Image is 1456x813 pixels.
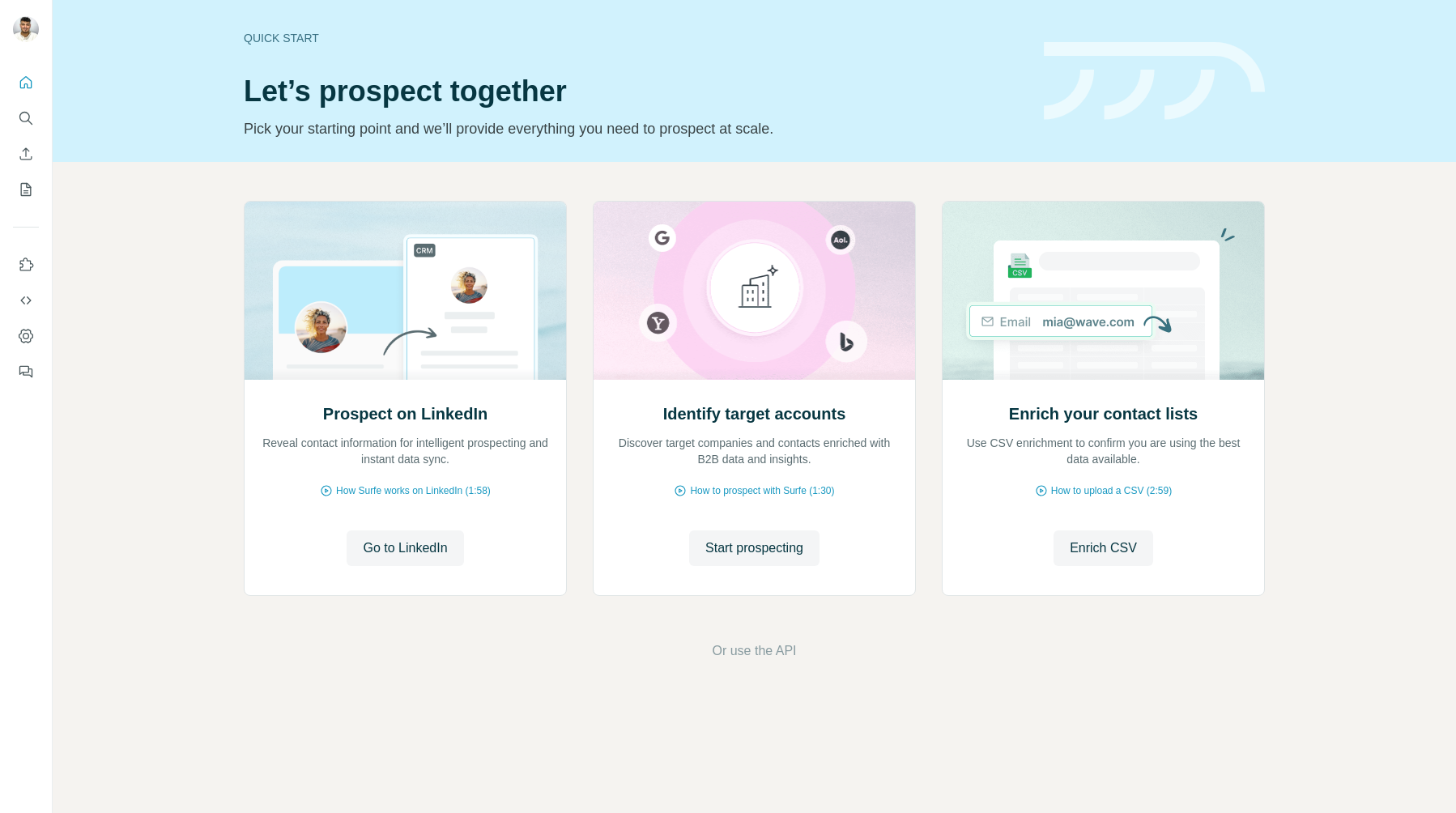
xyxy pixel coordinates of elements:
[689,530,820,566] button: Start prospecting
[13,321,39,351] button: Dashboard
[1051,483,1172,498] span: How to upload a CSV (2:59)
[13,68,39,97] button: Quick start
[13,175,39,204] button: My lists
[1070,538,1137,558] span: Enrich CSV
[1054,530,1153,566] button: Enrich CSV
[959,435,1248,467] p: Use CSV enrichment to confirm you are using the best data available.
[13,250,39,279] button: Use Surfe on LinkedIn
[347,530,463,566] button: Go to LinkedIn
[244,202,567,380] img: Prospect on LinkedIn
[261,435,550,467] p: Reveal contact information for intelligent prospecting and instant data sync.
[593,202,916,380] img: Identify target accounts
[1009,402,1198,425] h2: Enrich your contact lists
[336,483,491,498] span: How Surfe works on LinkedIn (1:58)
[690,483,834,498] span: How to prospect with Surfe (1:30)
[13,16,39,42] img: Avatar
[323,402,487,425] h2: Prospect on LinkedIn
[712,641,796,661] button: Or use the API
[244,117,1024,140] p: Pick your starting point and we’ll provide everything you need to prospect at scale.
[1044,42,1265,121] img: banner
[942,202,1265,380] img: Enrich your contact lists
[13,139,39,168] button: Enrich CSV
[705,538,803,558] span: Start prospecting
[13,357,39,386] button: Feedback
[244,30,1024,46] div: Quick start
[13,286,39,315] button: Use Surfe API
[13,104,39,133] button: Search
[663,402,846,425] h2: Identify target accounts
[244,75,1024,108] h1: Let’s prospect together
[363,538,447,558] span: Go to LinkedIn
[610,435,899,467] p: Discover target companies and contacts enriched with B2B data and insights.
